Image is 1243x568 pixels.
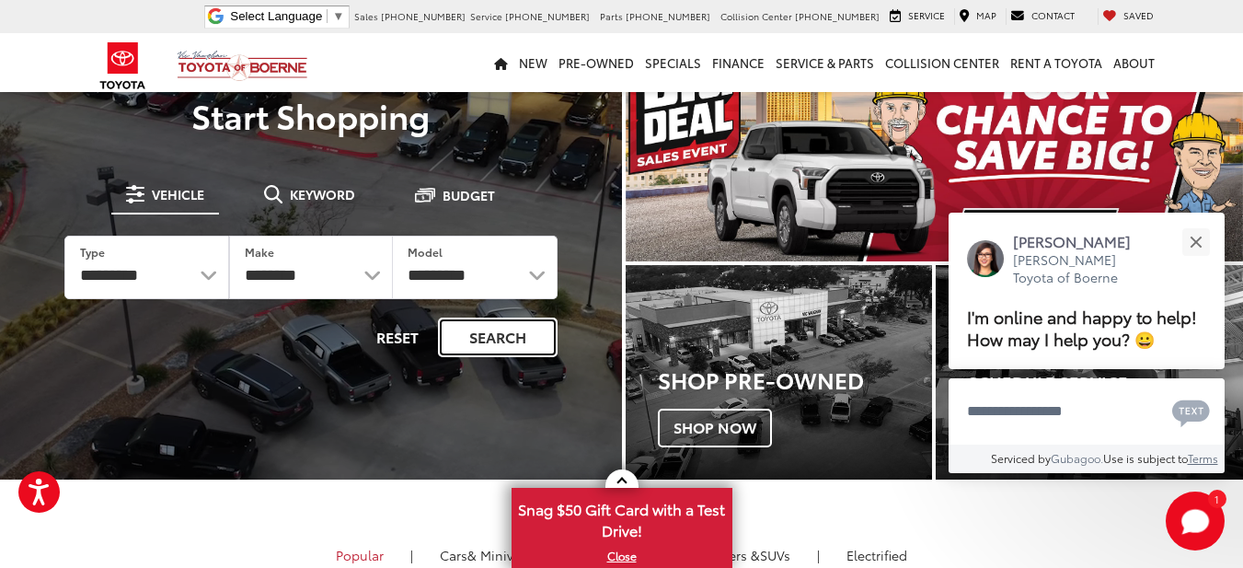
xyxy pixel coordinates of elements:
span: [PHONE_NUMBER] [381,9,466,23]
a: Finance [707,33,770,92]
button: Search [438,318,558,357]
a: Contact [1006,8,1079,25]
span: Serviced by [991,450,1051,466]
a: Map [954,8,1001,25]
span: Snag $50 Gift Card with a Test Drive! [513,490,731,546]
textarea: Type your message [949,378,1225,445]
li: | [812,546,824,564]
button: Toggle Chat Window [1166,492,1225,551]
span: Vehicle [152,188,204,201]
span: Collision Center [720,9,792,23]
a: Rent a Toyota [1005,33,1108,92]
span: [PHONE_NUMBER] [505,9,590,23]
svg: Start Chat [1166,492,1225,551]
span: [PHONE_NUMBER] [795,9,880,23]
div: Toyota [936,265,1243,481]
a: Select Language​ [230,9,344,23]
span: ▼ [332,9,344,23]
span: Sales [354,9,378,23]
li: | [406,546,418,564]
img: Vic Vaughan Toyota of Boerne [177,50,308,82]
span: ​ [327,9,328,23]
a: My Saved Vehicles [1098,8,1158,25]
span: Parts [600,9,623,23]
p: [PERSON_NAME] [1013,231,1149,251]
span: Saved [1123,8,1154,22]
a: Shop Pre-Owned Shop Now [626,265,933,481]
a: Home [489,33,513,92]
button: Close [1176,222,1215,261]
span: Budget [443,189,495,202]
span: I'm online and happy to help! How may I help you? 😀 [967,304,1197,351]
span: Contact [1031,8,1075,22]
span: & Minivan [467,546,529,564]
p: [PERSON_NAME] Toyota of Boerne [1013,251,1149,287]
span: Use is subject to [1103,450,1188,466]
a: Schedule Service Schedule Now [936,265,1243,481]
a: New [513,33,553,92]
div: Close[PERSON_NAME][PERSON_NAME] Toyota of BoerneI'm online and happy to help! How may I help you?... [949,213,1225,473]
a: Gubagoo. [1051,450,1103,466]
span: Shop Now [658,409,772,447]
div: Toyota [626,265,933,481]
a: About [1108,33,1160,92]
a: Service [885,8,950,25]
label: Type [80,244,105,260]
svg: Text [1172,398,1210,427]
label: Model [408,244,443,260]
span: Keyword [290,188,355,201]
span: Service [908,8,945,22]
span: [PHONE_NUMBER] [626,9,710,23]
a: Collision Center [880,33,1005,92]
span: 1 [1214,494,1219,503]
button: Chat with SMS [1167,390,1215,432]
span: Service [470,9,502,23]
button: Reset [361,318,434,357]
a: Terms [1188,450,1218,466]
h3: Shop Pre-Owned [658,367,933,391]
a: Pre-Owned [553,33,639,92]
p: Start Shopping [39,97,583,133]
span: Select Language [230,9,322,23]
label: Make [245,244,274,260]
a: Service & Parts: Opens in a new tab [770,33,880,92]
span: Map [976,8,996,22]
img: Toyota [88,36,157,96]
a: Specials [639,33,707,92]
